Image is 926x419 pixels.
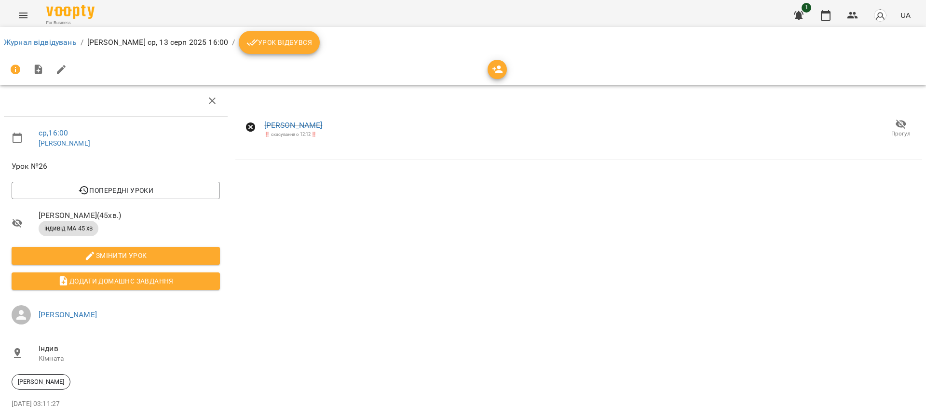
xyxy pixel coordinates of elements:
span: індивід МА 45 хв [39,224,98,233]
a: [PERSON_NAME] [39,139,90,147]
a: [PERSON_NAME] [39,310,97,319]
span: Додати домашнє завдання [19,275,212,287]
div: ‼️ скасування о 12:12‼️ [264,131,323,137]
li: / [81,37,83,48]
span: Індив [39,343,220,354]
div: [PERSON_NAME] [12,374,70,390]
button: Menu [12,4,35,27]
span: Урок відбувся [246,37,312,48]
button: Попередні уроки [12,182,220,199]
img: avatar_s.png [873,9,887,22]
img: Voopty Logo [46,5,95,19]
span: Прогул [891,130,911,138]
p: [PERSON_NAME] ср, 13 серп 2025 16:00 [87,37,228,48]
a: Журнал відвідувань [4,38,77,47]
span: For Business [46,20,95,26]
a: ср , 16:00 [39,128,68,137]
nav: breadcrumb [4,31,922,54]
span: 1 [802,3,811,13]
span: Урок №26 [12,161,220,172]
button: Додати домашнє завдання [12,272,220,290]
button: Змінити урок [12,247,220,264]
span: [PERSON_NAME] [12,378,70,386]
span: Змінити урок [19,250,212,261]
button: Урок відбувся [239,31,320,54]
span: UA [900,10,911,20]
a: [PERSON_NAME] [264,121,323,130]
span: [PERSON_NAME] ( 45 хв. ) [39,210,220,221]
p: [DATE] 03:11:27 [12,399,220,409]
li: / [232,37,235,48]
button: UA [897,6,914,24]
button: Прогул [882,115,920,142]
p: Кімната [39,354,220,364]
span: Попередні уроки [19,185,212,196]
